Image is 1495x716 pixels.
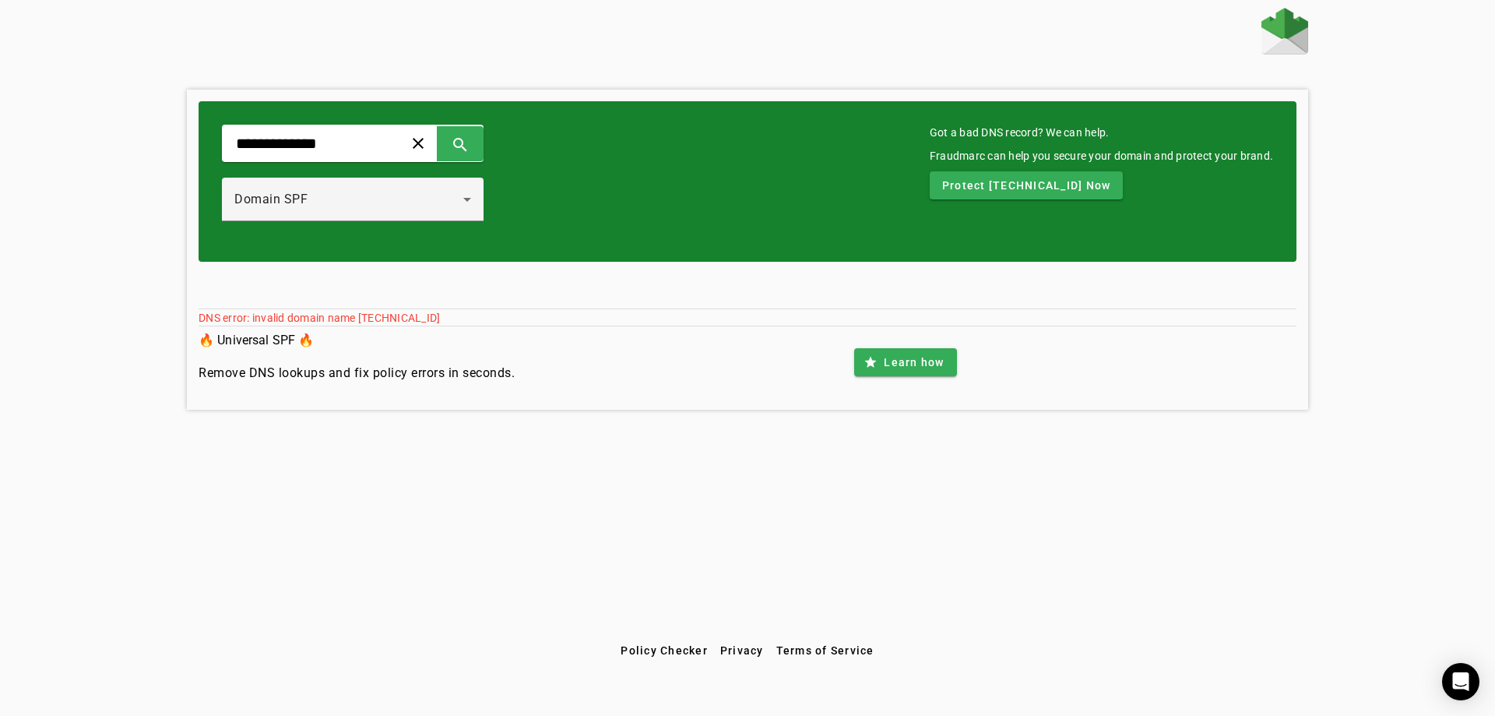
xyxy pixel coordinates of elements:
button: Privacy [714,637,770,665]
div: Open Intercom Messenger [1442,663,1479,700]
button: Terms of Service [770,637,881,665]
h3: 🔥 Universal SPF 🔥 [199,330,515,351]
span: Learn how [884,354,944,370]
a: Home [1261,8,1308,58]
mat-card-title: Got a bad DNS record? We can help. [930,125,1273,140]
span: Terms of Service [776,644,874,657]
img: Fraudmarc Logo [1261,8,1308,55]
span: Privacy [720,644,764,657]
span: Domain SPF [234,192,308,206]
mat-error: DNS error: invalid domain name [TECHNICAL_ID] [199,309,1296,326]
button: Protect [TECHNICAL_ID] Now [930,171,1124,199]
span: Policy Checker [621,644,708,657]
span: Protect [TECHNICAL_ID] Now [942,178,1111,193]
button: Policy Checker [614,637,714,665]
h4: Remove DNS lookups and fix policy errors in seconds. [199,364,515,383]
div: Fraudmarc can help you secure your domain and protect your brand. [930,148,1273,164]
button: Learn how [854,348,956,376]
